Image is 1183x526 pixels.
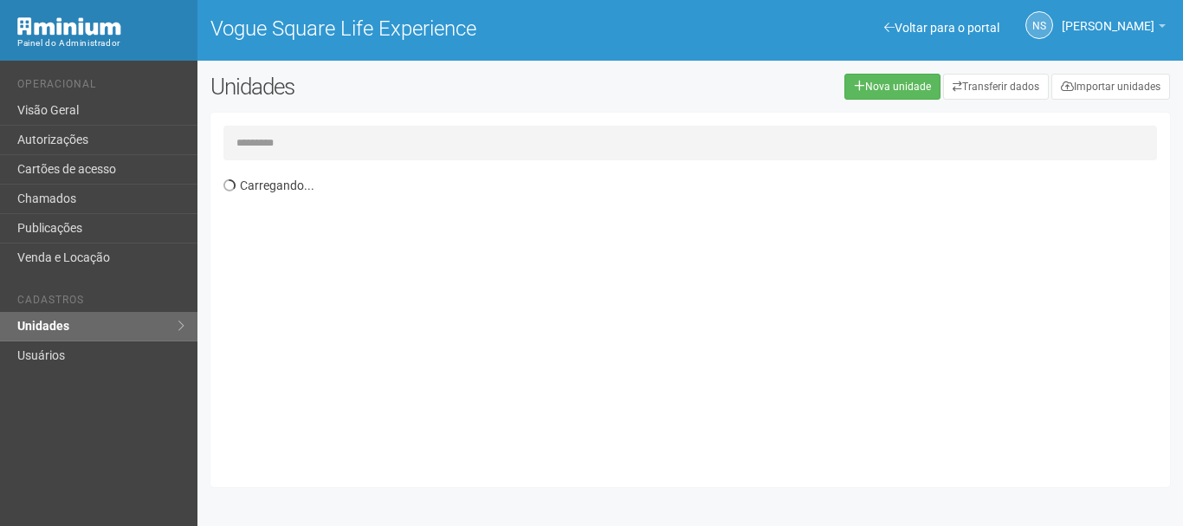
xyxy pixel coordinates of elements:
[1062,3,1154,33] span: Nicolle Silva
[1051,74,1170,100] a: Importar unidades
[1025,11,1053,39] a: NS
[1062,22,1166,36] a: [PERSON_NAME]
[17,78,184,96] li: Operacional
[210,17,677,40] h1: Vogue Square Life Experience
[17,17,121,36] img: Minium
[943,74,1049,100] a: Transferir dados
[17,294,184,312] li: Cadastros
[844,74,941,100] a: Nova unidade
[884,21,999,35] a: Voltar para o portal
[17,36,184,51] div: Painel do Administrador
[223,169,1170,474] div: Carregando...
[210,74,595,100] h2: Unidades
